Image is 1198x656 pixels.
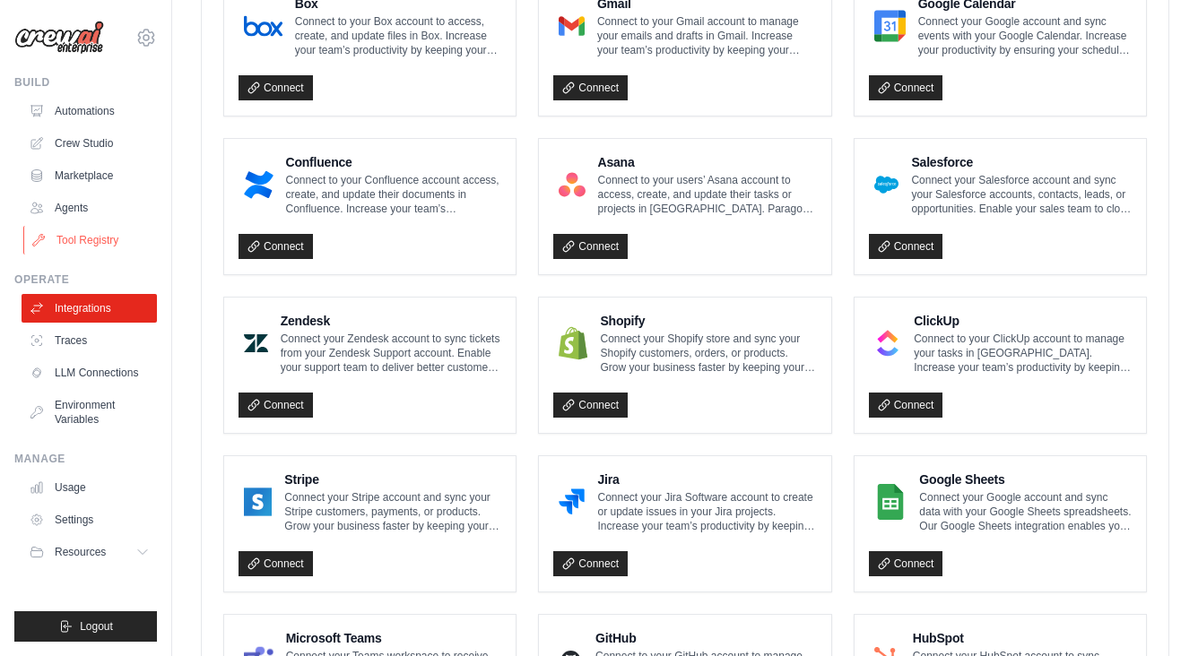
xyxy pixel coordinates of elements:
[22,97,157,125] a: Automations
[913,629,1132,647] h4: HubSpot
[55,545,106,559] span: Resources
[597,470,816,488] h4: Jira
[597,490,816,533] p: Connect your Jira Software account to create or update issues in your Jira projects. Increase you...
[80,619,113,634] span: Logout
[597,14,817,57] p: Connect to your Gmail account to manage your emails and drafts in Gmail. Increase your team’s pro...
[911,153,1132,171] h4: Salesforce
[22,194,157,222] a: Agents
[22,473,157,502] a: Usage
[559,325,587,361] img: Shopify Logo
[22,129,157,158] a: Crew Studio
[22,538,157,566] button: Resources
[869,551,943,576] a: Connect
[874,484,907,520] img: Google Sheets Logo
[22,391,157,434] a: Environment Variables
[239,234,313,259] a: Connect
[286,173,502,216] p: Connect to your Confluence account access, create, and update their documents in Confluence. Incr...
[286,629,502,647] h4: Microsoft Teams
[244,167,273,203] img: Confluence Logo
[869,234,943,259] a: Connect
[281,332,502,375] p: Connect your Zendesk account to sync tickets from your Zendesk Support account. Enable your suppo...
[14,75,157,90] div: Build
[14,21,104,55] img: Logo
[22,294,157,323] a: Integrations
[911,173,1132,216] p: Connect your Salesforce account and sync your Salesforce accounts, contacts, leads, or opportunit...
[244,484,272,520] img: Stripe Logo
[22,326,157,355] a: Traces
[295,14,502,57] p: Connect to your Box account to access, create, and update files in Box. Increase your team’s prod...
[559,484,585,520] img: Jira Logo
[553,393,628,418] a: Connect
[284,490,501,533] p: Connect your Stripe account and sync your Stripe customers, payments, or products. Grow your busi...
[559,8,585,44] img: Gmail Logo
[559,167,585,203] img: Asana Logo
[23,226,159,255] a: Tool Registry
[14,611,157,642] button: Logout
[874,325,901,361] img: ClickUp Logo
[874,8,906,44] img: Google Calendar Logo
[281,312,502,330] h4: Zendesk
[600,312,816,330] h4: Shopify
[22,161,157,190] a: Marketplace
[598,173,817,216] p: Connect to your users’ Asana account to access, create, and update their tasks or projects in [GE...
[244,8,282,44] img: Box Logo
[553,75,628,100] a: Connect
[553,551,628,576] a: Connect
[869,393,943,418] a: Connect
[22,505,157,534] a: Settings
[239,393,313,418] a: Connect
[284,470,501,488] h4: Stripe
[553,234,628,259] a: Connect
[22,358,157,387] a: LLM Connections
[600,332,816,375] p: Connect your Shopify store and sync your Shopify customers, orders, or products. Grow your busine...
[874,167,899,203] img: Salesforce Logo
[918,14,1132,57] p: Connect your Google account and sync events with your Google Calendar. Increase your productivity...
[239,551,313,576] a: Connect
[598,153,817,171] h4: Asana
[914,332,1132,375] p: Connect to your ClickUp account to manage your tasks in [GEOGRAPHIC_DATA]. Increase your team’s p...
[595,629,817,647] h4: GitHub
[244,325,268,361] img: Zendesk Logo
[914,312,1132,330] h4: ClickUp
[286,153,502,171] h4: Confluence
[14,272,157,287] div: Operate
[919,470,1132,488] h4: Google Sheets
[869,75,943,100] a: Connect
[239,75,313,100] a: Connect
[14,452,157,466] div: Manage
[919,490,1132,533] p: Connect your Google account and sync data with your Google Sheets spreadsheets. Our Google Sheets...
